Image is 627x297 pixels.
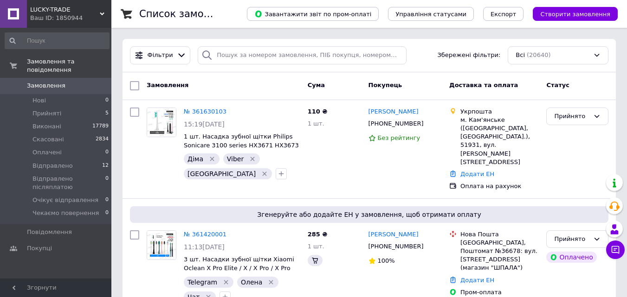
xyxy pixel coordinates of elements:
div: [PHONE_NUMBER] [367,240,426,253]
span: (20640) [527,51,551,58]
svg: Видалити мітку [267,278,275,286]
span: Збережені фільтри: [437,51,500,60]
svg: Видалити мітку [222,278,230,286]
input: Пошук за номером замовлення, ПІБ покупця, номером телефону, Email, номером накладної [198,46,406,64]
h1: Список замовлень [139,8,233,19]
span: 1 шт. [308,120,324,127]
a: № 361630103 [184,108,226,115]
span: Всі [516,51,525,60]
span: Повідомлення [27,228,72,236]
div: м. Кам'янське ([GEOGRAPHIC_DATA], [GEOGRAPHIC_DATA].), 51931, вул. [PERSON_NAME][STREET_ADDRESS] [460,116,539,166]
span: Прийняті [32,109,61,118]
svg: Видалити мітку [208,155,216,163]
span: 0 [105,96,109,105]
div: Пром-оплата [460,288,539,297]
svg: Видалити мітку [249,155,256,163]
span: Діма [187,155,203,163]
span: 100% [378,257,395,264]
span: 2834 [96,135,109,144]
span: Нові [32,96,46,105]
svg: Видалити мітку [261,170,268,177]
span: Cума [308,82,325,88]
a: 1 шт. Насадка зубної щітки Philips Sonicare 3100 series HX3671 HX3673 HX3675 ProResults - Білий 2... [184,133,299,157]
div: Ваш ID: 1850944 [30,14,111,22]
span: Завантажити звіт по пром-оплаті [254,10,371,18]
span: 15:19[DATE] [184,120,225,128]
span: Скасовані [32,135,64,144]
a: № 361420001 [184,231,226,238]
button: Створити замовлення [533,7,618,21]
span: Покупець [368,82,402,88]
span: LUCKY-TRADE [30,6,100,14]
span: 17789 [92,122,109,131]
div: [GEOGRAPHIC_DATA], Поштомат №36678: вул. [STREET_ADDRESS] (магазин "ШПАЛА") [460,239,539,272]
button: Завантажити звіт по пром-оплаті [247,7,379,21]
span: Доставка та оплата [449,82,518,88]
span: 0 [105,196,109,204]
span: Замовлення [147,82,188,88]
span: Telegram [187,278,217,286]
a: Фото товару [147,230,176,260]
img: Фото товару [147,108,176,137]
span: 0 [105,175,109,191]
a: 3 шт. Насадки зубної щітки Xiaomi Oclean X Pro Elite / X / X Pro / X Pro Digital Колір на вибір [184,256,294,280]
a: Додати ЕН [460,277,494,284]
span: 110 ₴ [308,108,328,115]
span: 0 [105,148,109,157]
button: Чат з покупцем [606,240,625,259]
span: 5 [105,109,109,118]
span: Оплачені [32,148,62,157]
span: [GEOGRAPHIC_DATA] [187,170,256,177]
a: [PERSON_NAME] [368,230,419,239]
span: Виконані [32,122,61,131]
span: Чекаємо повернення [32,209,99,217]
div: [PHONE_NUMBER] [367,118,426,130]
span: Viber [227,155,244,163]
span: 285 ₴ [308,231,328,238]
span: 12 [102,162,109,170]
div: Прийнято [554,112,589,121]
span: Замовлення [27,82,65,90]
span: Покупці [27,244,52,253]
span: Створити замовлення [540,11,610,18]
span: 11:13[DATE] [184,243,225,251]
span: Без рейтингу [378,134,420,141]
img: Фото товару [147,231,176,259]
div: Укрпошта [460,107,539,116]
div: Прийнято [554,234,589,244]
span: 1 шт. [308,243,324,250]
span: Статус [546,82,569,88]
a: Додати ЕН [460,171,494,177]
span: Очікує відправлення [32,196,98,204]
button: Експорт [483,7,524,21]
span: Замовлення та повідомлення [27,57,111,74]
a: Створити замовлення [524,10,618,17]
span: Управління статусами [395,11,466,18]
div: Оплачено [546,252,596,263]
span: Експорт [491,11,517,18]
button: Управління статусами [388,7,474,21]
span: 0 [105,209,109,217]
span: Олена [241,278,262,286]
div: Нова Пошта [460,230,539,239]
a: [PERSON_NAME] [368,107,419,116]
span: Відправлено [32,162,73,170]
span: Фільтри [148,51,173,60]
input: Пошук [5,32,110,49]
div: Оплата на рахунок [460,182,539,190]
span: Відправлено післяплатою [32,175,105,191]
span: Згенеруйте або додайте ЕН у замовлення, щоб отримати оплату [134,210,605,219]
